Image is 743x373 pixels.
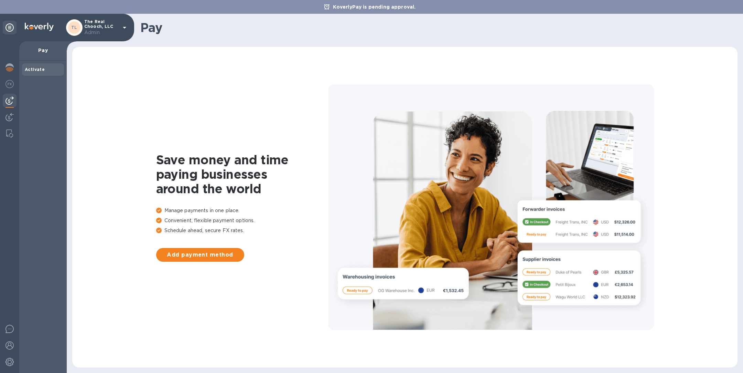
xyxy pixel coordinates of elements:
[3,21,17,34] div: Unpin categories
[156,227,328,234] p: Schedule ahead, secure FX rates.
[156,248,244,262] button: Add payment method
[25,67,45,72] b: Activate
[156,217,328,224] p: Convenient, flexible payment options.
[84,29,119,36] p: Admin
[330,3,419,10] p: KoverlyPay is pending approval.
[25,47,61,54] p: Pay
[25,23,54,31] img: Logo
[71,25,77,30] b: TL
[6,80,14,88] img: Foreign exchange
[156,207,328,214] p: Manage payments in one place.
[162,251,239,259] span: Add payment method
[140,20,732,35] h1: Pay
[156,153,328,196] h1: Save money and time paying businesses around the world
[84,19,119,36] p: The Real Chooch, LLC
